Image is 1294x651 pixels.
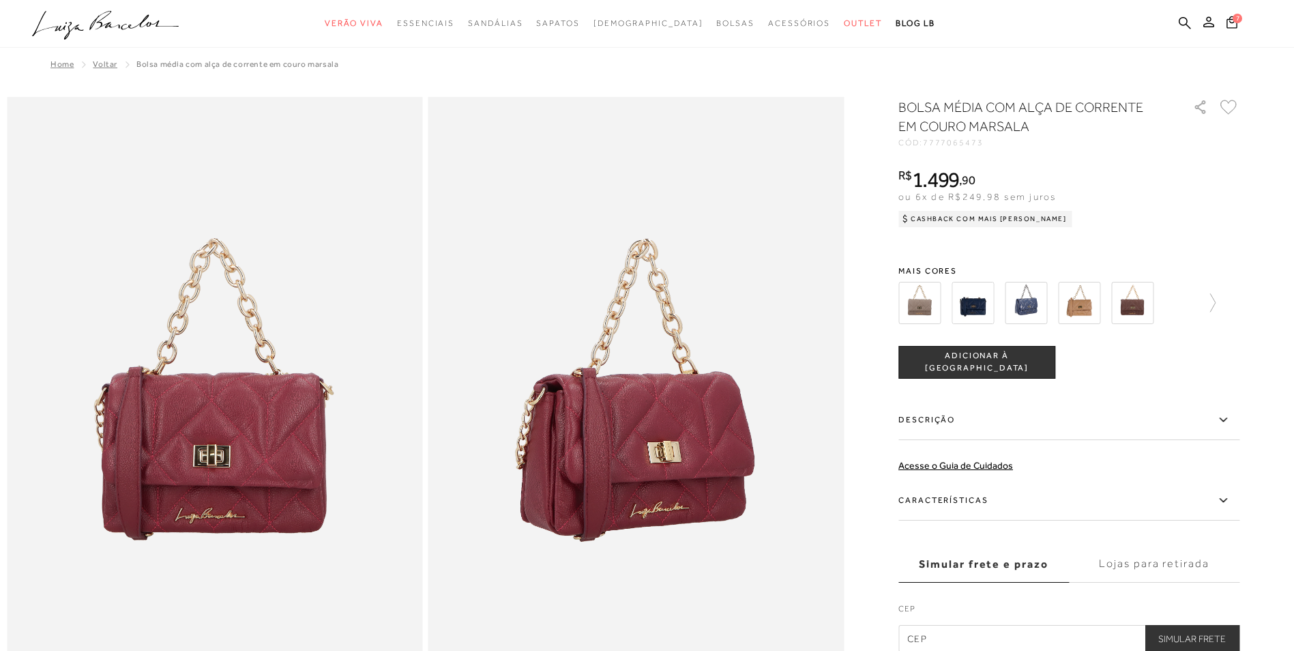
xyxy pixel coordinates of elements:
img: BOLSA MÉDIA ALÇA CORRENTE AZUL [952,282,994,324]
i: , [959,174,975,186]
span: BOLSA MÉDIA COM ALÇA DE CORRENTE EM COURO MARSALA [136,59,338,69]
span: Essenciais [397,18,454,28]
span: Outlet [844,18,882,28]
label: CEP [898,603,1239,622]
label: Simular frete e prazo [898,546,1069,583]
a: noSubCategoriesText [768,11,830,36]
span: ou 6x de R$249,98 sem juros [898,191,1056,202]
label: Descrição [898,401,1239,440]
a: BLOG LB [896,11,935,36]
div: CÓD: [898,139,1171,147]
a: noSubCategoriesText [397,11,454,36]
a: noSubCategoriesText [593,11,703,36]
span: Verão Viva [325,18,383,28]
span: [DEMOGRAPHIC_DATA] [593,18,703,28]
span: 90 [962,173,975,187]
i: R$ [898,169,912,182]
span: Sapatos [536,18,579,28]
span: BLOG LB [896,18,935,28]
span: 7777065473 [923,138,984,147]
img: BOLSA MÉDIA ALÇA CORRENTE AZUL MARINHO [1005,282,1047,324]
a: noSubCategoriesText [716,11,754,36]
a: noSubCategoriesText [468,11,523,36]
span: 7 [1233,14,1242,23]
span: Sandálias [468,18,523,28]
a: Home [50,59,74,69]
a: Voltar [93,59,117,69]
a: Acesse o Guia de Cuidados [898,460,1013,471]
img: BOLSA MÉDIA ALÇA CORRENTE CAFÉ [1111,282,1153,324]
img: BOLSA DE MATELASSÊ COM BOLSO FRONTAL EM COURO CINZA DUMBO MÉDIA [898,282,941,324]
button: 7 [1222,15,1241,33]
span: Mais cores [898,267,1239,275]
a: noSubCategoriesText [844,11,882,36]
span: ADICIONAR À [GEOGRAPHIC_DATA] [899,350,1055,374]
label: Lojas para retirada [1069,546,1239,583]
button: ADICIONAR À [GEOGRAPHIC_DATA] [898,346,1055,379]
span: Bolsas [716,18,754,28]
a: noSubCategoriesText [536,11,579,36]
h1: BOLSA MÉDIA COM ALÇA DE CORRENTE EM COURO MARSALA [898,98,1154,136]
img: BOLSA MÉDIA ALÇA CORRENTE BEGE [1058,282,1100,324]
a: noSubCategoriesText [325,11,383,36]
span: Acessórios [768,18,830,28]
span: 1.499 [912,167,960,192]
label: Características [898,481,1239,521]
div: Cashback com Mais [PERSON_NAME] [898,211,1072,227]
